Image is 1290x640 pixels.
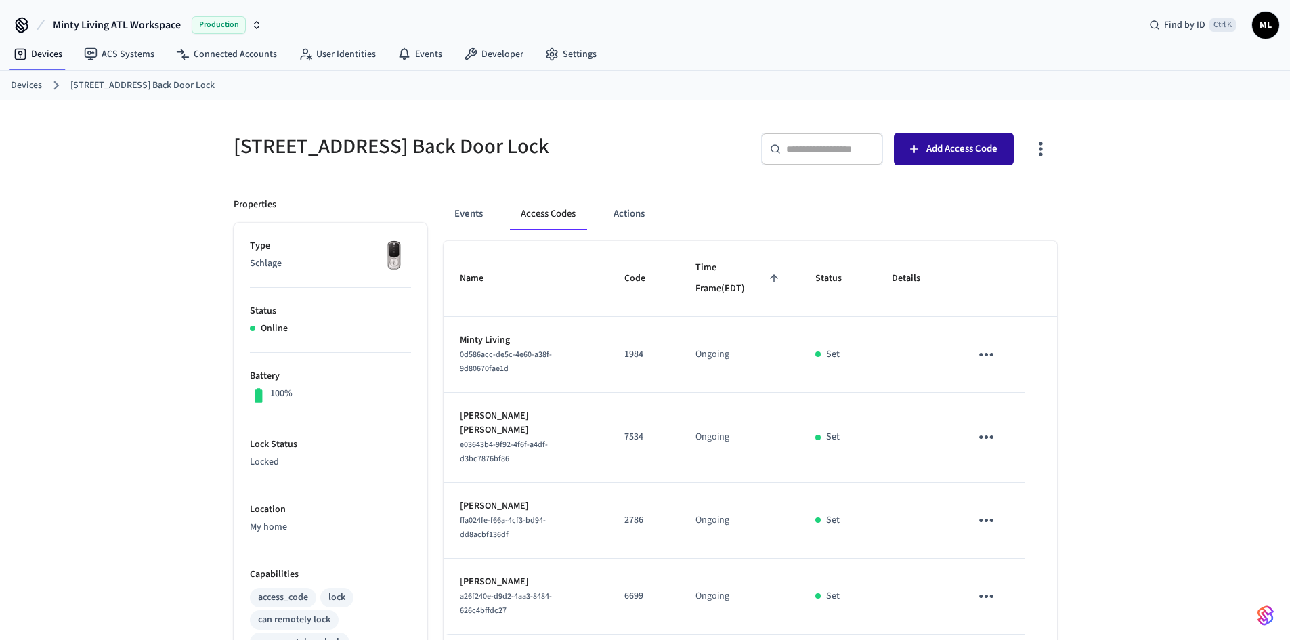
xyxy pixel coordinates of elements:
[624,513,663,528] p: 2786
[70,79,215,93] a: [STREET_ADDRESS] Back Door Lock
[250,304,411,318] p: Status
[826,589,840,603] p: Set
[679,317,799,393] td: Ongoing
[1209,18,1236,32] span: Ctrl K
[1252,12,1279,39] button: ML
[444,198,494,230] button: Events
[444,241,1057,635] table: sticky table
[826,347,840,362] p: Set
[288,42,387,66] a: User Identities
[250,568,411,582] p: Capabilities
[377,239,411,273] img: Yale Assure Touchscreen Wifi Smart Lock, Satin Nickel, Front
[234,133,637,161] h5: [STREET_ADDRESS] Back Door Lock
[695,257,783,300] span: Time Frame(EDT)
[460,268,501,289] span: Name
[258,591,308,605] div: access_code
[460,333,593,347] p: Minty Living
[165,42,288,66] a: Connected Accounts
[510,198,586,230] button: Access Codes
[679,393,799,483] td: Ongoing
[192,16,246,34] span: Production
[250,503,411,517] p: Location
[1164,18,1205,32] span: Find by ID
[815,268,859,289] span: Status
[1253,13,1278,37] span: ML
[453,42,534,66] a: Developer
[460,591,552,616] span: a26f240e-d9d2-4aa3-8484-626c4bffdc27
[534,42,607,66] a: Settings
[624,347,663,362] p: 1984
[444,198,1057,230] div: ant example
[250,257,411,271] p: Schlage
[234,198,276,212] p: Properties
[460,499,593,513] p: [PERSON_NAME]
[826,513,840,528] p: Set
[250,239,411,253] p: Type
[894,133,1014,165] button: Add Access Code
[250,369,411,383] p: Battery
[460,515,546,540] span: ffa024fe-f66a-4cf3-bd94-dd8acbf136df
[53,17,181,33] span: Minty Living ATL Workspace
[73,42,165,66] a: ACS Systems
[250,438,411,452] p: Lock Status
[250,520,411,534] p: My home
[11,79,42,93] a: Devices
[679,559,799,635] td: Ongoing
[826,430,840,444] p: Set
[624,589,663,603] p: 6699
[460,409,593,438] p: [PERSON_NAME] [PERSON_NAME]
[603,198,655,230] button: Actions
[1257,605,1274,626] img: SeamLogoGradient.69752ec5.svg
[250,455,411,469] p: Locked
[460,349,552,375] span: 0d586acc-de5c-4e60-a38f-9d80670fae1d
[624,430,663,444] p: 7534
[892,268,938,289] span: Details
[679,483,799,559] td: Ongoing
[258,613,330,627] div: can remotely lock
[387,42,453,66] a: Events
[460,439,548,465] span: e03643b4-9f92-4f6f-a4df-d3bc7876bf86
[460,575,593,589] p: [PERSON_NAME]
[270,387,293,401] p: 100%
[3,42,73,66] a: Devices
[261,322,288,336] p: Online
[1138,13,1247,37] div: Find by IDCtrl K
[624,268,663,289] span: Code
[328,591,345,605] div: lock
[926,140,997,158] span: Add Access Code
